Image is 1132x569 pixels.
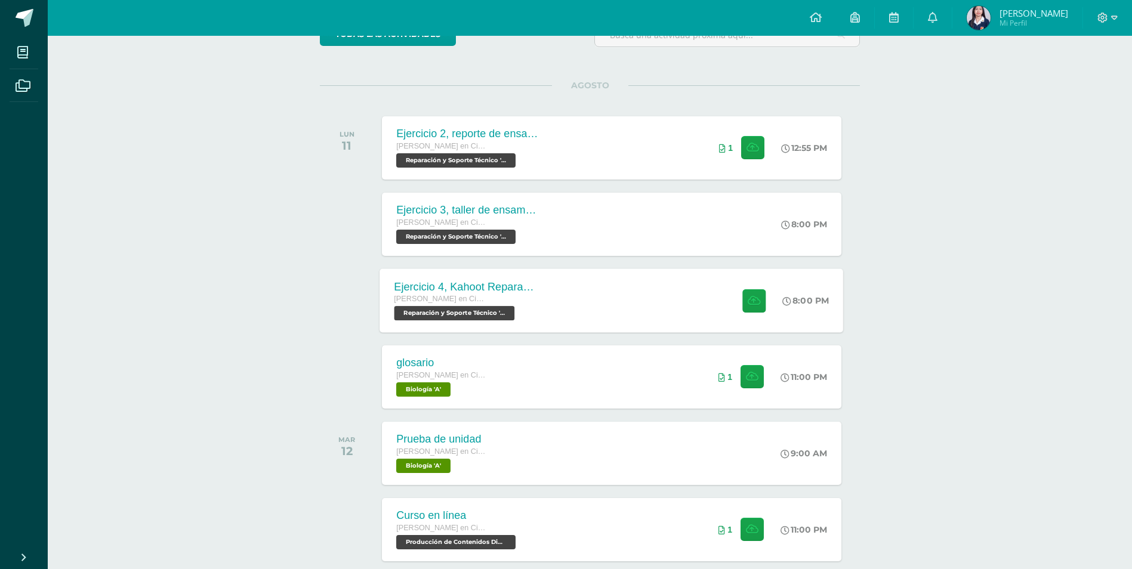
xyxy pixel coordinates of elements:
[718,525,732,534] div: Archivos entregados
[396,535,516,549] span: Producción de Contenidos Digitales 'A'
[338,444,355,458] div: 12
[396,509,519,522] div: Curso en línea
[1000,18,1068,28] span: Mi Perfil
[781,448,827,459] div: 9:00 AM
[340,130,354,138] div: LUN
[396,447,486,456] span: [PERSON_NAME] en Ciencias y Letras con Orientación en Computación
[396,218,486,227] span: [PERSON_NAME] en Ciencias y Letras con Orientación en Computación
[396,433,486,446] div: Prueba de unidad
[396,357,486,369] div: glosario
[394,306,515,320] span: Reparación y Soporte Técnico 'A'
[394,280,539,293] div: Ejercicio 4, Kahoot Reparación
[967,6,991,30] img: a0dab57f2116d49c0a42c63f4e3acdf6.png
[394,295,485,303] span: [PERSON_NAME] en Ciencias y Letras con Orientación en Computación
[783,295,829,306] div: 8:00 PM
[396,230,516,244] span: Reparación y Soporte Técnico 'A'
[396,524,486,532] span: [PERSON_NAME] en Ciencias y Letras con Orientación en Computación
[781,219,827,230] div: 8:00 PM
[728,143,733,153] span: 1
[338,435,355,444] div: MAR
[396,142,486,150] span: [PERSON_NAME] en Ciencias y Letras con Orientación en Computación
[396,459,451,473] span: Biología 'A'
[396,371,486,379] span: [PERSON_NAME] en Ciencias y Letras con Orientación en Computación
[552,80,628,91] span: AGOSTO
[718,372,732,382] div: Archivos entregados
[727,525,732,534] span: 1
[340,138,354,153] div: 11
[727,372,732,382] span: 1
[781,143,827,153] div: 12:55 PM
[781,372,827,382] div: 11:00 PM
[396,128,539,140] div: Ejercicio 2, reporte de ensamblaje
[781,524,827,535] div: 11:00 PM
[1000,7,1068,19] span: [PERSON_NAME]
[719,143,733,153] div: Archivos entregados
[396,382,451,397] span: Biología 'A'
[396,153,516,168] span: Reparación y Soporte Técnico 'A'
[396,204,539,217] div: Ejercicio 3, taller de ensamblaje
